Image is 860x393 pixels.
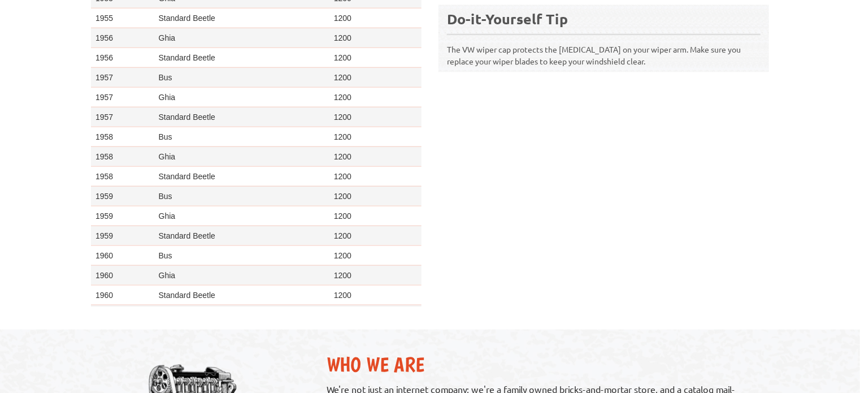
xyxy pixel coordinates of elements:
[154,8,329,28] td: Standard Beetle
[91,47,154,67] td: 1956
[154,67,329,87] td: Bus
[329,186,422,206] td: 1200
[91,206,154,226] td: 1959
[329,245,422,265] td: 1200
[329,146,422,166] td: 1200
[329,206,422,226] td: 1200
[329,265,422,285] td: 1200
[329,166,422,186] td: 1200
[329,28,422,47] td: 1200
[154,87,329,107] td: Ghia
[91,285,154,305] td: 1960
[329,285,422,305] td: 1200
[91,305,154,325] td: 1961
[154,285,329,305] td: Standard Beetle
[447,10,568,28] b: Do-it-Yourself Tip
[329,305,422,325] td: 1200
[154,107,329,127] td: Standard Beetle
[327,352,758,377] h2: Who We Are
[91,87,154,107] td: 1957
[154,305,329,325] td: Bus
[329,226,422,245] td: 1200
[91,8,154,28] td: 1955
[91,107,154,127] td: 1957
[154,265,329,285] td: Ghia
[91,186,154,206] td: 1959
[154,226,329,245] td: Standard Beetle
[447,34,761,67] p: The VW wiper cap protects the [MEDICAL_DATA] on your wiper arm. Make sure you replace your wiper ...
[329,8,422,28] td: 1200
[91,127,154,146] td: 1958
[91,146,154,166] td: 1958
[154,206,329,226] td: Ghia
[329,47,422,67] td: 1200
[154,186,329,206] td: Bus
[154,146,329,166] td: Ghia
[154,28,329,47] td: Ghia
[329,127,422,146] td: 1200
[329,67,422,87] td: 1200
[329,107,422,127] td: 1200
[91,28,154,47] td: 1956
[91,265,154,285] td: 1960
[91,245,154,265] td: 1960
[154,166,329,186] td: Standard Beetle
[91,67,154,87] td: 1957
[154,47,329,67] td: Standard Beetle
[91,166,154,186] td: 1958
[91,226,154,245] td: 1959
[154,245,329,265] td: Bus
[154,127,329,146] td: Bus
[329,87,422,107] td: 1200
